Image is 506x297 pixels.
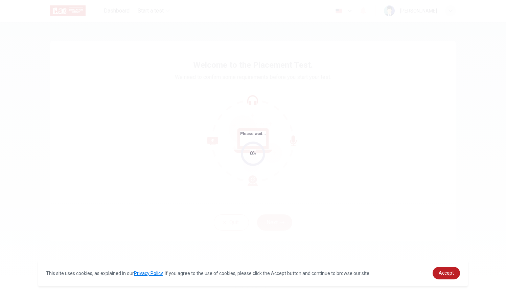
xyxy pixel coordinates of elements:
[46,271,370,276] span: This site uses cookies, as explained in our . If you agree to the use of cookies, please click th...
[38,260,468,286] div: cookieconsent
[433,267,460,279] a: dismiss cookie message
[250,150,256,157] div: 0%
[439,270,454,276] span: Accept
[134,271,163,276] a: Privacy Policy
[240,131,266,136] span: Please wait...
